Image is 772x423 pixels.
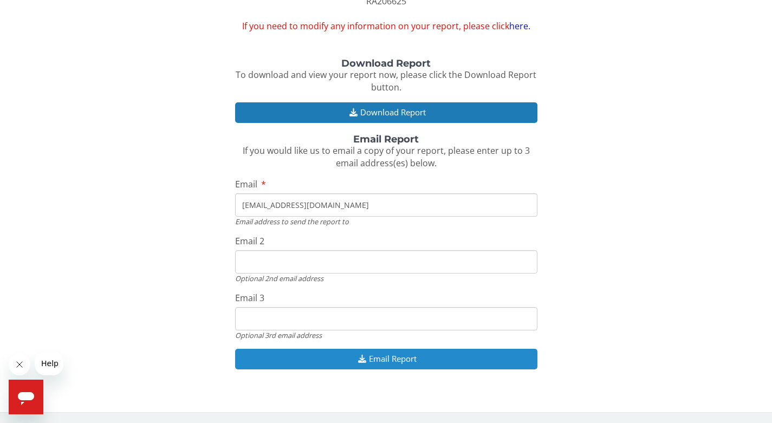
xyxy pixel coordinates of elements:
[341,57,431,69] strong: Download Report
[235,349,537,369] button: Email Report
[235,178,257,190] span: Email
[235,235,264,247] span: Email 2
[235,292,264,304] span: Email 3
[236,69,536,93] span: To download and view your report now, please click the Download Report button.
[35,352,63,375] iframe: Message from company
[235,102,537,122] button: Download Report
[235,217,537,226] div: Email address to send the report to
[353,133,419,145] strong: Email Report
[509,20,530,32] a: here.
[235,330,537,340] div: Optional 3rd email address
[235,20,537,32] span: If you need to modify any information on your report, please click
[9,354,30,375] iframe: Close message
[9,380,43,414] iframe: Button to launch messaging window
[235,274,537,283] div: Optional 2nd email address
[243,145,530,169] span: If you would like us to email a copy of your report, please enter up to 3 email address(es) below.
